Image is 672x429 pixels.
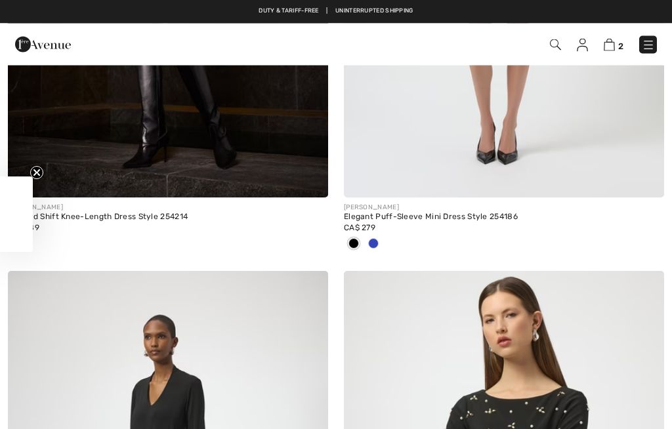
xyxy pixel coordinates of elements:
[577,39,588,52] img: My Info
[604,39,615,51] img: Shopping Bag
[344,213,664,222] div: Elegant Puff-Sleeve Mini Dress Style 254186
[30,167,43,180] button: Close teaser
[618,41,623,51] span: 2
[8,213,328,222] div: Pleated Shift Knee-Length Dress Style 254214
[8,203,328,213] div: [PERSON_NAME]
[550,39,561,51] img: Search
[15,37,71,50] a: 1ère Avenue
[604,37,623,52] a: 2
[344,234,364,256] div: Black
[344,203,664,213] div: [PERSON_NAME]
[642,39,655,52] img: Menu
[364,234,383,256] div: Royal Sapphire 163
[344,224,375,233] span: CA$ 279
[15,31,71,58] img: 1ère Avenue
